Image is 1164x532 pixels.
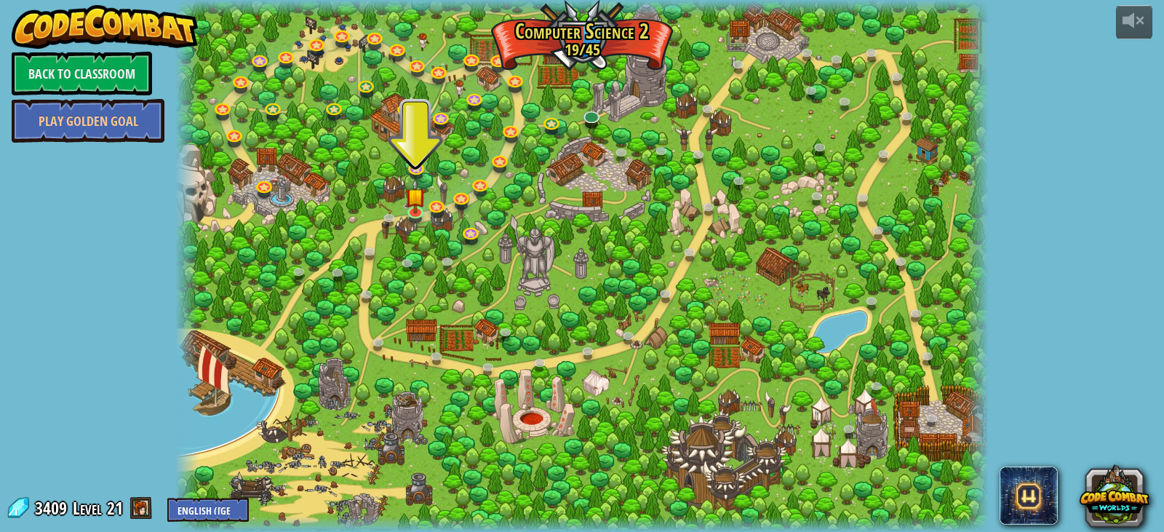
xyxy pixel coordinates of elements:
a: Back to Classroom [12,52,152,95]
span: Level [73,496,102,520]
button: Adjust volume [1116,5,1152,39]
img: level-banner-started.png [405,178,426,213]
img: CodeCombat - Learn how to code by playing a game [12,5,198,49]
a: Play Golden Goal [12,99,164,143]
span: 21 [107,496,123,520]
span: 3409 [35,496,71,520]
